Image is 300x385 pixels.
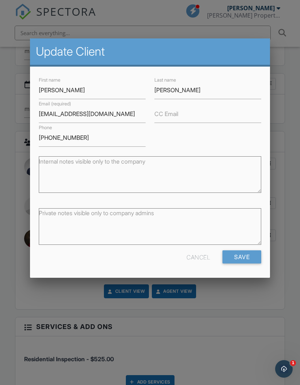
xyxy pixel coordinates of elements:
[39,209,154,217] label: Private notes visible only to company admins
[154,77,176,83] label: Last name
[187,250,210,263] div: Cancel
[39,157,145,165] label: Internal notes visible only to the company
[36,44,264,59] h2: Update Client
[290,360,296,366] span: 1
[222,250,261,263] input: Save
[275,360,293,378] iframe: Intercom live chat
[39,77,60,83] label: First name
[154,110,178,118] label: CC Email
[39,124,52,131] label: Phone
[39,101,71,107] label: Email (required)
